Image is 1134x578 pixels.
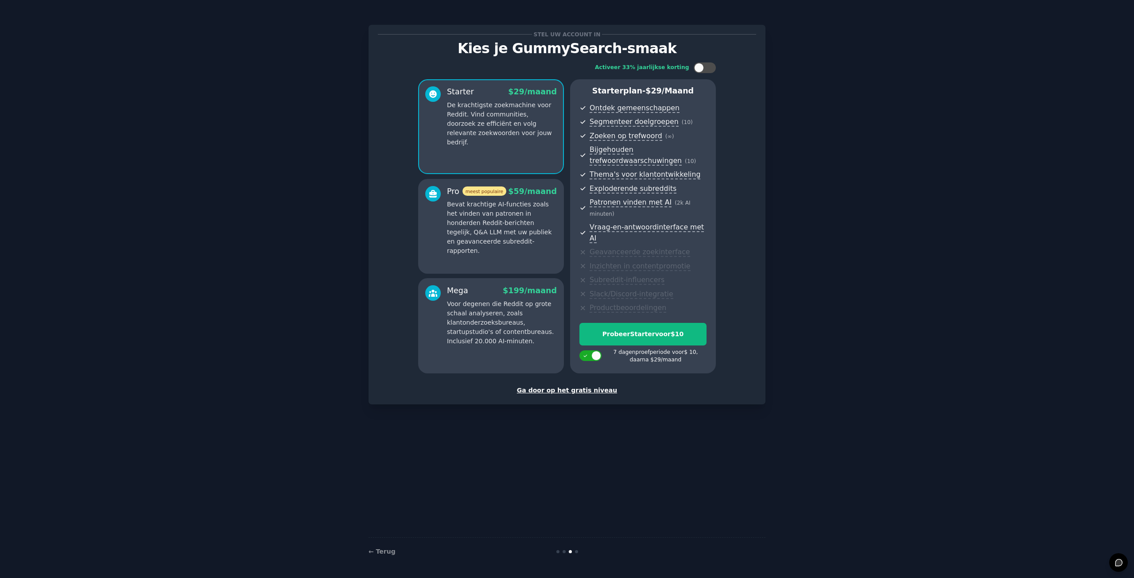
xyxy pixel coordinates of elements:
[503,286,508,295] font: $
[691,119,693,125] font: )
[642,86,645,95] font: -
[665,133,668,140] font: (
[684,349,696,355] font: $ 10
[517,387,617,394] font: Ga door op het gratis niveau
[630,330,655,337] font: Starter
[654,357,661,363] font: 29
[592,86,642,95] font: Starterplan
[645,86,651,95] font: $
[513,87,524,96] font: 29
[579,323,707,345] button: ProbeerStartervoor$10
[534,31,601,38] font: Stel uw account in
[590,262,690,270] font: Inzichten in contentpromotie
[590,303,666,312] font: Productbeoordelingen
[447,300,554,345] font: Voor degenen die Reddit op grote schaal analyseren, zoals klantonderzoeksbureaus, startupstudio's...
[667,133,672,140] font: ∞
[675,200,677,206] font: (
[508,187,513,196] font: $
[524,87,557,96] font: /maand
[447,87,474,96] font: Starter
[590,198,672,206] font: Patronen vinden met AI
[590,184,676,193] font: Exploderende subreddits
[682,119,684,125] font: (
[524,187,557,196] font: /maand
[590,290,673,298] font: Slack/Discord-integratie
[655,330,671,337] font: voor
[466,189,503,194] font: meest populaire
[513,187,524,196] font: 59
[590,275,664,284] font: Subreddit-influencers
[590,170,700,178] font: Thema's voor klantontwikkeling
[590,200,691,217] font: 2k AI minuten
[662,86,694,95] font: /maand
[458,40,676,56] font: Kies je GummySearch-smaak
[590,223,704,242] font: Vraag-en-antwoordinterface met AI
[671,330,684,337] font: $10
[651,86,661,95] font: 29
[590,104,680,112] font: Ontdek gemeenschappen
[524,286,557,295] font: /maand
[694,158,696,164] font: )
[661,357,682,363] font: /maand
[447,201,551,254] font: Bevat krachtige AI-functies zoals het vinden van patronen in honderden Reddit-berichten tegelijk,...
[447,101,552,146] font: De krachtigste zoekmachine voor Reddit. Vind communities, doorzoek ze efficiënt en volg relevante...
[595,64,689,70] font: Activeer 33% jaarlijkse korting
[614,349,636,355] font: 7 dagen
[447,187,459,196] font: Pro
[602,330,630,337] font: Probeer
[590,145,682,165] font: Bijgehouden trefwoordwaarschuwingen
[369,548,396,555] a: ← Terug
[672,133,674,140] font: )
[684,119,691,125] font: 10
[590,248,690,256] font: Geavanceerde zoekinterface
[685,158,687,164] font: (
[590,132,662,140] font: Zoeken op trefwoord
[590,117,679,126] font: Segmenteer doelgroepen
[636,349,684,355] font: proefperiode voor
[508,286,524,295] font: 199
[612,211,614,217] font: )
[508,87,513,96] font: $
[687,158,694,164] font: 10
[447,286,468,295] font: Mega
